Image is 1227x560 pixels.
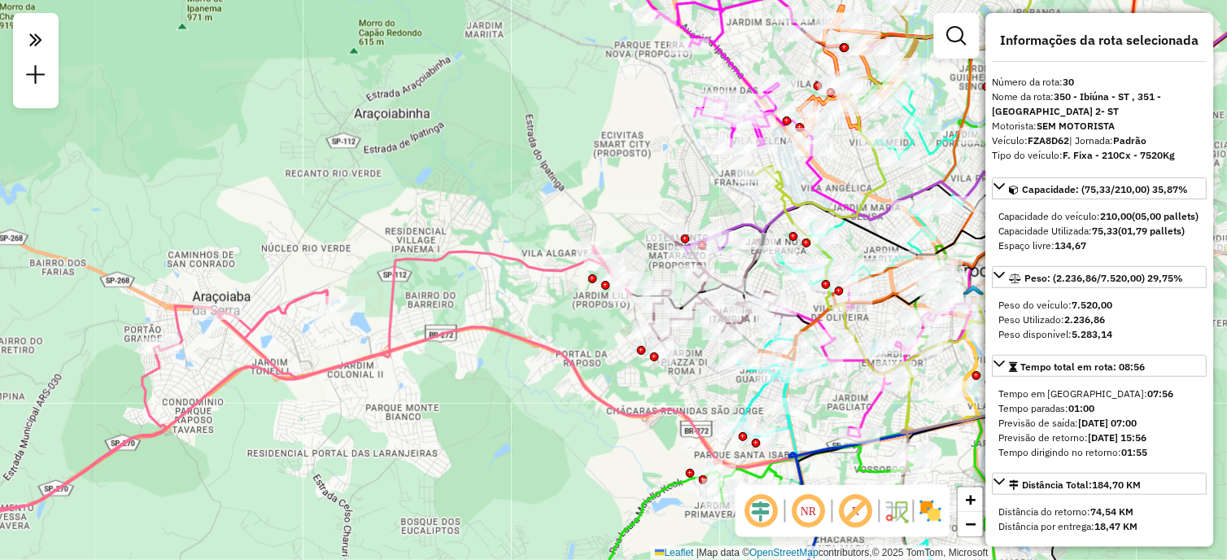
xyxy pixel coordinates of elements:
a: OpenStreetMap [750,547,819,558]
span: Peso do veículo: [999,299,1113,311]
strong: (01,79 pallets) [1119,225,1186,237]
strong: 7.520,00 [1072,299,1113,311]
strong: 30 [1063,76,1075,88]
strong: 74,54 KM [1091,505,1134,518]
strong: 75,33 [1093,225,1119,237]
strong: 210,00 [1101,210,1133,222]
a: Capacidade: (75,33/210,00) 35,87% [993,177,1207,199]
div: Peso disponível: [999,327,1201,342]
span: Ocultar NR [789,492,828,531]
a: Distância Total:184,70 KM [993,473,1207,495]
span: − [966,514,976,534]
img: Exibir/Ocultar setores [918,498,944,524]
div: Distância do retorno: [999,505,1201,519]
strong: 134,67 [1055,239,1087,252]
div: Distância Total: [1010,478,1142,492]
div: Tempo paradas: [999,401,1201,416]
div: Espaço livre: [999,238,1201,253]
strong: [DATE] 15:56 [1089,431,1147,444]
div: Peso: (2.236,86/7.520,00) 29,75% [993,291,1207,348]
div: Número da rota: [993,75,1207,90]
span: 184,70 KM [1093,479,1142,491]
strong: 18,47 KM [1095,520,1138,532]
div: Veículo: [993,133,1207,148]
span: Peso: (2.236,86/7.520,00) 29,75% [1025,272,1184,284]
div: Previsão de saída: [999,416,1201,431]
span: Exibir rótulo [836,492,875,531]
strong: 5.283,14 [1072,328,1113,340]
a: Leaflet [655,547,694,558]
div: Capacidade: (75,33/210,00) 35,87% [993,203,1207,260]
span: + [966,489,976,510]
strong: F. Fixa - 210Cx - 7520Kg [1063,149,1176,161]
div: Distância Total:184,70 KM [993,498,1207,540]
a: Zoom in [958,488,983,512]
strong: (05,00 pallets) [1133,210,1199,222]
a: Nova sessão e pesquisa [20,59,52,95]
img: Warecloud Sorocaba [963,284,985,305]
span: Ocultar deslocamento [742,492,781,531]
strong: 01:00 [1069,402,1095,414]
div: Tipo do veículo: [993,148,1207,163]
a: Zoom out [958,512,983,536]
div: Capacidade do veículo: [999,209,1201,224]
div: Capacidade Utilizada: [999,224,1201,238]
strong: 07:56 [1148,387,1174,400]
strong: [DATE] 07:00 [1079,417,1137,429]
strong: SEM MOTORISTA [1037,120,1116,132]
div: Map data © contributors,© 2025 TomTom, Microsoft [651,546,993,560]
div: Motorista: [993,119,1207,133]
div: Tempo em [GEOGRAPHIC_DATA]: [999,387,1201,401]
strong: 350 - Ibiúna - ST , 351 - [GEOGRAPHIC_DATA] 2- ST [993,90,1162,117]
img: Fluxo de ruas [884,498,910,524]
a: Tempo total em rota: 08:56 [993,355,1207,377]
div: Peso Utilizado: [999,313,1201,327]
div: Tempo dirigindo no retorno: [999,445,1201,460]
div: Previsão de retorno: [999,431,1201,445]
a: Peso: (2.236,86/7.520,00) 29,75% [993,266,1207,288]
div: Distância por entrega: [999,519,1201,534]
span: | Jornada: [1070,134,1147,147]
strong: Padrão [1114,134,1147,147]
div: Tempo total em rota: 08:56 [993,380,1207,466]
span: Tempo total em rota: 08:56 [1021,361,1146,373]
h4: Informações da rota selecionada [993,33,1207,48]
span: Capacidade: (75,33/210,00) 35,87% [1023,183,1189,195]
strong: FZA8D62 [1028,134,1070,147]
strong: 2.236,86 [1065,313,1106,326]
a: Exibir filtros [941,20,973,52]
strong: 01:55 [1122,446,1148,458]
div: Nome da rota: [993,90,1207,119]
span: | [696,547,699,558]
em: Clique aqui para maximizar o painel [20,23,52,57]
